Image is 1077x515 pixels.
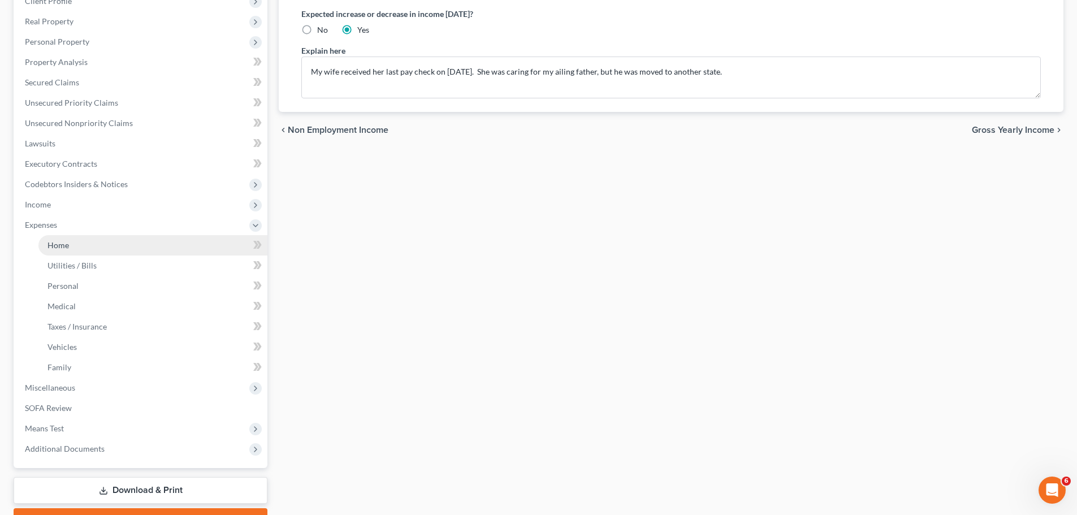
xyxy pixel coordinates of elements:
i: chevron_right [1054,125,1063,135]
span: Home [47,240,69,250]
a: Utilities / Bills [38,256,267,276]
a: Unsecured Nonpriority Claims [16,113,267,133]
a: Secured Claims [16,72,267,93]
a: Executory Contracts [16,154,267,174]
span: Additional Documents [25,444,105,453]
iframe: Intercom live chat [1039,477,1066,504]
a: Lawsuits [16,133,267,154]
span: Secured Claims [25,77,79,87]
span: Utilities / Bills [47,261,97,270]
span: No [317,25,328,34]
a: Home [38,235,267,256]
span: Taxes / Insurance [47,322,107,331]
span: Expenses [25,220,57,230]
span: Family [47,362,71,372]
span: Medical [47,301,76,311]
a: Vehicles [38,337,267,357]
span: Lawsuits [25,139,55,148]
span: Codebtors Insiders & Notices [25,179,128,189]
span: Vehicles [47,342,77,352]
a: Family [38,357,267,378]
a: Medical [38,296,267,317]
span: Property Analysis [25,57,88,67]
span: Miscellaneous [25,383,75,392]
button: Gross Yearly Income chevron_right [972,125,1063,135]
i: chevron_left [279,125,288,135]
span: Income [25,200,51,209]
span: Unsecured Priority Claims [25,98,118,107]
a: Personal [38,276,267,296]
a: SOFA Review [16,398,267,418]
span: Gross Yearly Income [972,125,1054,135]
a: Taxes / Insurance [38,317,267,337]
a: Unsecured Priority Claims [16,93,267,113]
label: Explain here [301,45,345,57]
button: chevron_left Non Employment Income [279,125,388,135]
label: Expected increase or decrease in income [DATE]? [301,8,1041,20]
span: Executory Contracts [25,159,97,168]
span: Personal [47,281,79,291]
span: SOFA Review [25,403,72,413]
span: Unsecured Nonpriority Claims [25,118,133,128]
span: Non Employment Income [288,125,388,135]
span: Means Test [25,423,64,433]
span: Yes [357,25,369,34]
span: Personal Property [25,37,89,46]
a: Download & Print [14,477,267,504]
span: Real Property [25,16,73,26]
span: 6 [1062,477,1071,486]
a: Property Analysis [16,52,267,72]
